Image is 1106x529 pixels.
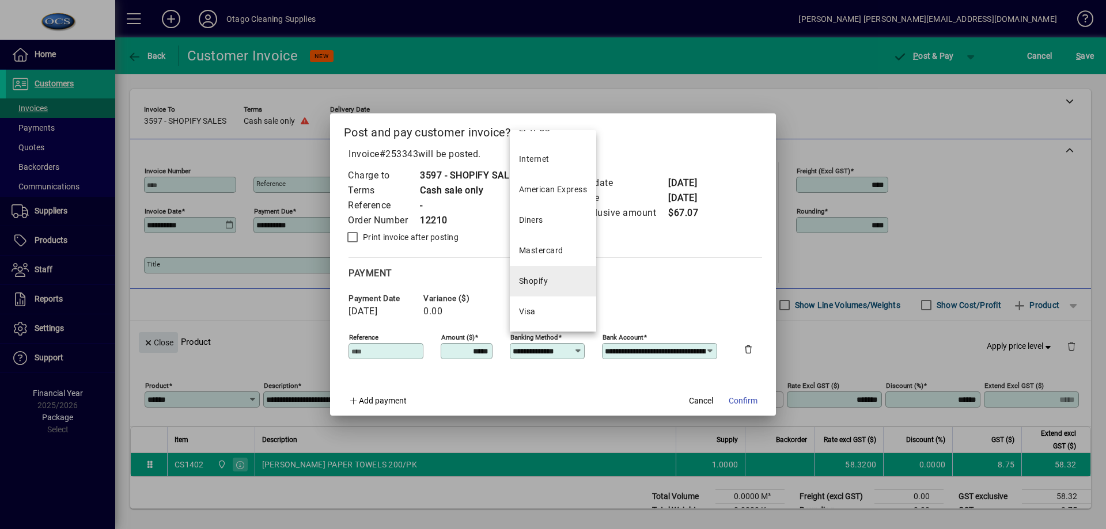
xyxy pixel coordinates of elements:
[361,231,459,243] label: Print invoice after posting
[519,153,550,165] div: Internet
[423,294,493,303] span: Variance ($)
[419,198,521,213] td: -
[510,333,558,341] mat-label: Banking method
[560,191,668,205] td: Due date
[330,113,776,147] h2: Post and pay customer invoice?
[668,205,714,220] td: $67.07
[603,333,643,341] mat-label: Bank Account
[724,390,762,411] button: Confirm
[347,198,419,213] td: Reference
[510,266,596,296] mat-option: Shopify
[510,174,596,205] mat-option: American Express
[347,183,419,198] td: Terms
[668,191,714,205] td: [DATE]
[349,268,392,279] span: Payment
[519,306,536,318] div: Visa
[519,275,548,287] div: Shopify
[519,245,563,257] div: Mastercard
[560,176,668,191] td: Invoice date
[344,147,762,161] p: Invoice will be posted .
[519,184,587,196] div: American Express
[419,168,521,183] td: 3597 - SHOPIFY SALES
[519,214,543,226] div: Diners
[689,395,713,407] span: Cancel
[510,235,596,266] mat-option: Mastercard
[347,213,419,228] td: Order Number
[441,333,475,341] mat-label: Amount ($)
[510,296,596,327] mat-option: Visa
[419,183,521,198] td: Cash sale only
[419,213,521,228] td: 12210
[347,168,419,183] td: Charge to
[510,144,596,174] mat-option: Internet
[349,294,418,303] span: Payment date
[359,396,407,405] span: Add payment
[668,176,714,191] td: [DATE]
[510,205,596,235] mat-option: Diners
[380,149,419,159] span: #253343
[344,390,411,411] button: Add payment
[683,390,719,411] button: Cancel
[349,306,377,317] span: [DATE]
[349,333,378,341] mat-label: Reference
[560,205,668,220] td: GST inclusive amount
[423,306,442,317] span: 0.00
[729,395,757,407] span: Confirm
